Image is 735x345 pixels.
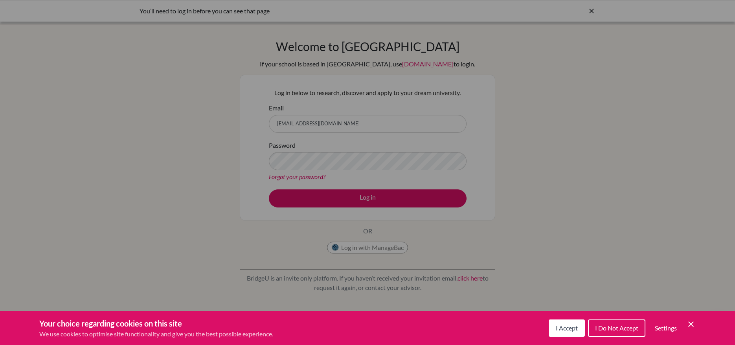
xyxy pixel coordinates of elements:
span: I Do Not Accept [595,324,638,332]
button: Settings [649,320,683,336]
p: We use cookies to optimise site functionality and give you the best possible experience. [39,329,273,339]
button: Save and close [686,319,696,329]
h3: Your choice regarding cookies on this site [39,317,273,329]
button: I Do Not Accept [588,319,645,337]
span: I Accept [556,324,578,332]
button: I Accept [549,319,585,337]
span: Settings [655,324,677,332]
